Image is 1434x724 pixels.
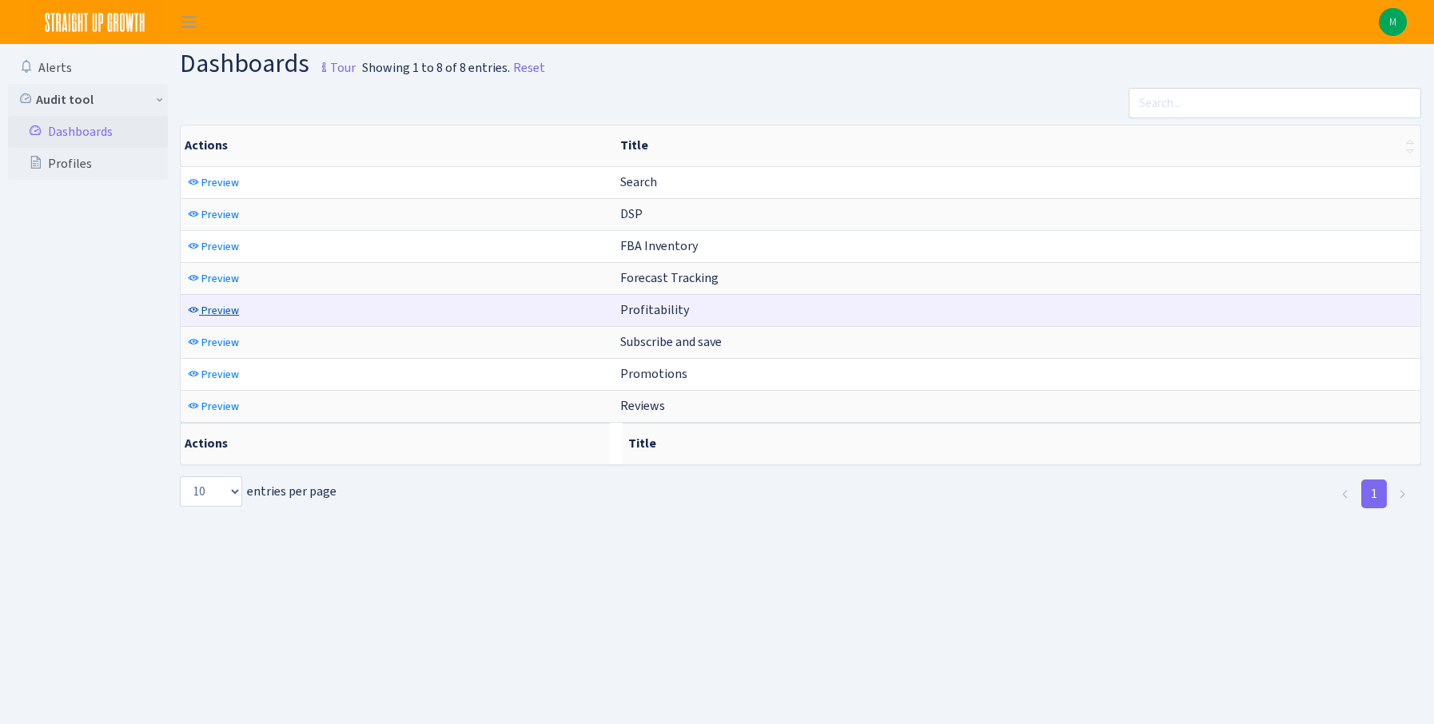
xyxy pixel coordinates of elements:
h1: Dashboards [180,50,356,82]
a: Audit tool [8,84,168,116]
a: Preview [184,266,243,291]
a: Tour [309,46,356,80]
button: Toggle navigation [169,9,209,35]
span: Promotions [620,365,687,382]
span: Preview [201,207,239,222]
a: Preview [184,330,243,355]
a: Reset [513,58,545,78]
label: entries per page [180,476,337,507]
a: Preview [184,362,243,387]
img: Michael Sette [1379,8,1407,36]
a: Preview [184,234,243,259]
a: 1 [1361,479,1387,508]
span: Preview [201,271,239,286]
span: Preview [201,399,239,414]
div: Showing 1 to 8 of 8 entries. [362,58,510,78]
span: Preview [201,175,239,190]
span: FBA Inventory [620,237,698,254]
th: Actions [181,423,610,464]
a: Profiles [8,148,168,180]
span: Preview [201,367,239,382]
a: Preview [184,202,243,227]
a: M [1379,8,1407,36]
span: Forecast Tracking [620,269,719,286]
span: Search [620,173,657,190]
th: Title [622,423,1420,464]
a: Preview [184,170,243,195]
th: Actions [181,125,614,166]
span: Preview [201,303,239,318]
span: Preview [201,239,239,254]
span: Profitability [620,301,689,318]
span: Subscribe and save [620,333,722,350]
a: Preview [184,394,243,419]
input: Search... [1129,88,1421,118]
span: DSP [620,205,643,222]
span: Preview [201,335,239,350]
select: entries per page [180,476,242,507]
th: Title : activate to sort column ascending [614,125,1420,166]
a: Preview [184,298,243,323]
a: Dashboards [8,116,168,148]
span: Reviews [620,397,665,414]
small: Tour [314,54,356,82]
a: Alerts [8,52,168,84]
